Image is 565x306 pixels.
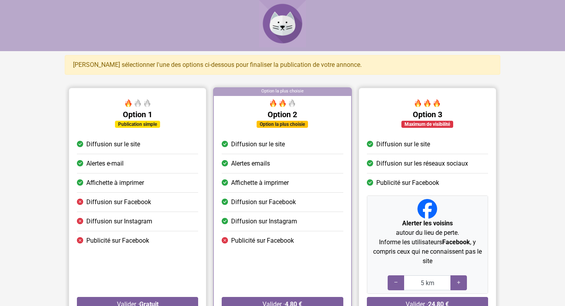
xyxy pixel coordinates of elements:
h5: Option 3 [367,110,488,119]
div: Publication simple [115,121,160,128]
div: Option la plus choisie [257,121,308,128]
span: Diffusion sur Instagram [231,217,297,226]
span: Affichette à imprimer [86,178,144,188]
span: Diffusion sur Facebook [86,197,151,207]
span: Alertes emails [231,159,270,168]
div: [PERSON_NAME] sélectionner l'une des options ci-dessous pour finaliser la publication de votre an... [65,55,500,75]
span: Publicité sur Facebook [376,178,439,188]
div: Maximum de visibilité [401,121,453,128]
span: Publicité sur Facebook [231,236,294,245]
strong: Facebook [442,238,470,246]
h5: Option 2 [222,110,343,119]
span: Diffusion sur le site [376,140,430,149]
strong: Alerter les voisins [402,219,453,227]
p: Informe les utilisateurs , y compris ceux qui ne connaissent pas le site [370,238,485,266]
span: Diffusion sur Facebook [231,197,296,207]
span: Diffusion sur les réseaux sociaux [376,159,468,168]
span: Diffusion sur le site [86,140,140,149]
img: Facebook [417,199,437,219]
div: Option la plus choisie [214,88,351,96]
span: Diffusion sur le site [231,140,285,149]
p: autour du lieu de perte. [370,219,485,238]
span: Diffusion sur Instagram [86,217,152,226]
span: Publicité sur Facebook [86,236,149,245]
span: Affichette à imprimer [231,178,289,188]
span: Alertes e-mail [86,159,124,168]
h5: Option 1 [77,110,198,119]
